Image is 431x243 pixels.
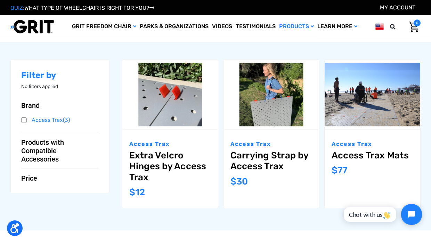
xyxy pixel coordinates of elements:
a: Extra Velcro Hinges by Access Trax,$12.00 [122,60,218,129]
a: Access Trax Mats,$77.00 [325,60,420,129]
a: GRIT Freedom Chair [70,15,138,38]
img: Cart [409,22,419,32]
a: Videos [210,15,234,38]
button: Products with Compatible Accessories [21,138,99,163]
iframe: Tidio Chat [336,198,428,231]
p: Access Trax [332,140,413,148]
a: Extra Velcro Hinges by Access Trax,$12.00 [129,150,211,183]
span: QUIZ: [10,5,24,11]
img: us.png [375,22,384,31]
a: Learn More [316,15,359,38]
input: Search [393,19,404,34]
h2: Filter by [21,70,99,80]
a: Cart with 0 items [404,19,421,34]
a: Testimonials [234,15,277,38]
span: 0 [414,19,421,26]
a: Access Trax(3) [21,115,99,125]
p: No filters applied [21,83,99,90]
span: (3) [63,117,70,123]
img: Access Trax Mats [325,63,420,126]
a: Access Trax Mats,$77.00 [332,150,413,161]
img: Extra Velcro Hinges by Access Trax [122,63,218,126]
a: QUIZ:WHAT TYPE OF WHEELCHAIR IS RIGHT FOR YOU? [10,5,154,11]
span: Brand [21,101,40,110]
button: Brand [21,101,99,110]
a: Account [380,4,415,11]
span: $77 [332,165,347,176]
span: $12 [129,187,145,198]
a: Products [277,15,316,38]
span: $30 [230,176,248,187]
a: Parks & Organizations [138,15,210,38]
img: GRIT All-Terrain Wheelchair and Mobility Equipment [10,19,54,34]
a: Carrying Strap by Access Trax,$30.00 [230,150,312,172]
p: Access Trax [230,140,312,148]
a: Carrying Strap by Access Trax,$30.00 [223,60,319,129]
span: Price [21,174,37,182]
span: Products with Compatible Accessories [21,138,93,163]
button: Price [21,174,99,182]
p: Access Trax [129,140,211,148]
img: Carrying Strap by Access Trax [223,63,319,126]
